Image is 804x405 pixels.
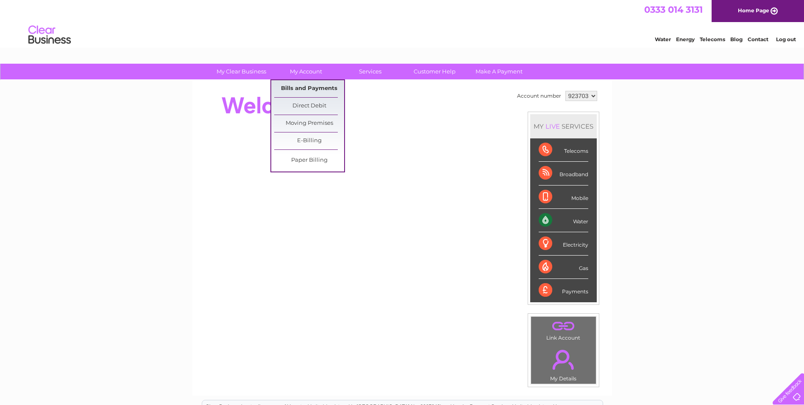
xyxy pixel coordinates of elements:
[274,115,344,132] a: Moving Premises
[464,64,534,79] a: Make A Payment
[206,64,276,79] a: My Clear Business
[539,186,588,209] div: Mobile
[748,36,768,42] a: Contact
[274,152,344,169] a: Paper Billing
[515,89,563,103] td: Account number
[700,36,725,42] a: Telecoms
[335,64,405,79] a: Services
[533,319,594,334] a: .
[539,138,588,162] div: Telecoms
[644,4,703,15] a: 0333 014 3131
[655,36,671,42] a: Water
[676,36,695,42] a: Energy
[539,162,588,185] div: Broadband
[539,209,588,232] div: Water
[730,36,743,42] a: Blog
[530,114,597,138] div: MY SERVICES
[28,22,71,48] img: logo.png
[531,343,596,384] td: My Details
[274,132,344,149] a: E-Billing
[776,36,796,42] a: Log out
[400,64,470,79] a: Customer Help
[531,316,596,343] td: Link Account
[274,80,344,97] a: Bills and Payments
[539,279,588,302] div: Payments
[539,232,588,256] div: Electricity
[539,256,588,279] div: Gas
[271,64,341,79] a: My Account
[274,98,344,115] a: Direct Debit
[544,122,562,130] div: LIVE
[533,345,594,374] a: .
[202,5,603,41] div: Clear Business is a trading name of Verastar Limited (registered in [GEOGRAPHIC_DATA] No. 3667643...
